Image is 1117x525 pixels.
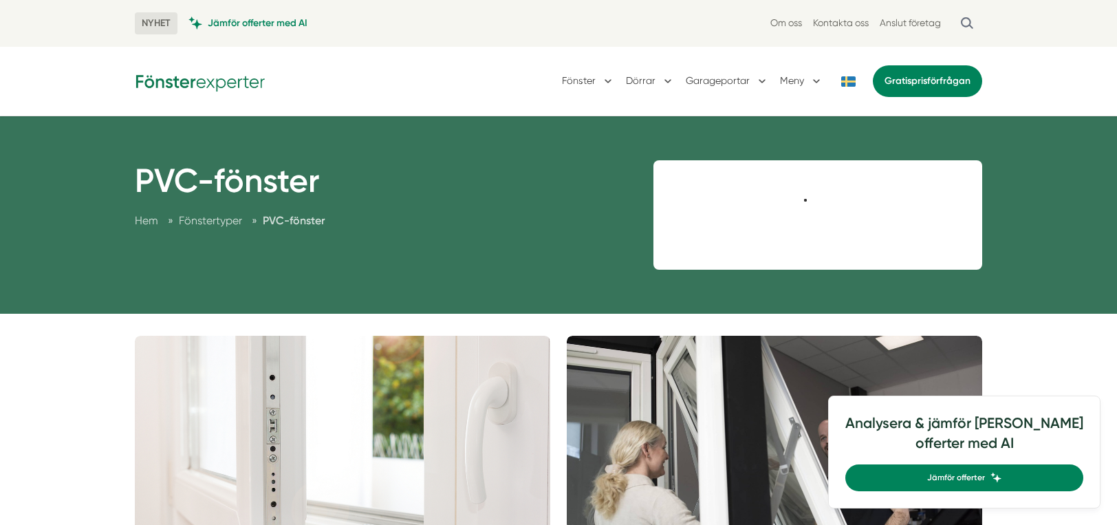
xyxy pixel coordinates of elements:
[885,75,911,87] span: Gratis
[168,212,173,229] span: »
[252,212,257,229] span: »
[626,63,675,99] button: Dörrar
[845,464,1083,491] a: Jämför offerter
[813,17,869,30] a: Kontakta oss
[208,17,307,30] span: Jämför offerter med AI
[562,63,615,99] button: Fönster
[686,63,769,99] button: Garageportar
[880,17,941,30] a: Anslut företag
[780,63,823,99] button: Meny
[135,212,325,229] nav: Breadcrumb
[135,12,177,34] span: NYHET
[179,214,242,227] span: Fönstertyper
[135,161,325,212] h1: PVC-fönster
[135,70,265,92] img: Fönsterexperter Logotyp
[188,17,307,30] a: Jämför offerter med AI
[845,413,1083,464] h4: Analysera & jämför [PERSON_NAME] offerter med AI
[873,65,982,97] a: Gratisprisförfrågan
[135,214,158,227] a: Hem
[927,471,985,484] span: Jämför offerter
[179,214,245,227] a: Fönstertyper
[263,214,325,227] a: PVC-fönster
[770,17,802,30] a: Om oss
